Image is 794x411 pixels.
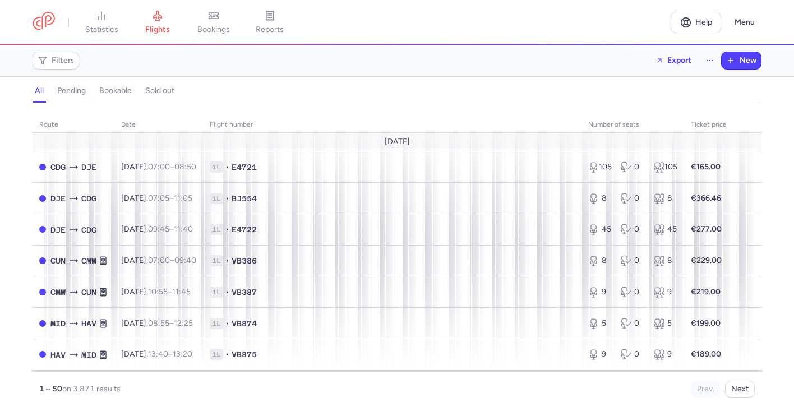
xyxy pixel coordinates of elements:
[121,224,193,234] span: [DATE],
[174,318,193,328] time: 12:25
[50,349,66,361] span: HAV
[256,25,284,35] span: reports
[232,255,257,266] span: VB386
[684,117,733,133] th: Ticket price
[232,224,257,235] span: E4722
[667,56,691,64] span: Export
[145,86,174,96] h4: sold out
[691,224,722,234] strong: €277.00
[232,349,257,360] span: VB875
[210,193,223,204] span: 1L
[148,256,170,265] time: 07:00
[210,224,223,235] span: 1L
[203,117,581,133] th: Flight number
[648,52,699,70] button: Export
[654,318,677,329] div: 5
[81,224,96,236] span: CDG
[148,287,168,297] time: 10:55
[130,10,186,35] a: flights
[722,52,761,69] button: New
[232,287,257,298] span: VB387
[225,255,229,266] span: •
[81,286,96,298] span: CUN
[210,255,223,266] span: 1L
[691,256,722,265] strong: €229.00
[173,349,192,359] time: 13:20
[148,193,169,203] time: 07:05
[148,318,193,328] span: –
[225,193,229,204] span: •
[654,161,677,173] div: 105
[145,25,170,35] span: flights
[50,255,66,267] span: CUN
[35,86,44,96] h4: all
[121,193,192,203] span: [DATE],
[174,256,196,265] time: 09:40
[99,86,132,96] h4: bookable
[148,349,192,359] span: –
[621,161,644,173] div: 0
[57,86,86,96] h4: pending
[174,224,193,234] time: 11:40
[621,287,644,298] div: 0
[232,193,257,204] span: BJ554
[671,12,721,33] a: Help
[225,318,229,329] span: •
[210,287,223,298] span: 1L
[148,349,168,359] time: 13:40
[654,255,677,266] div: 8
[621,255,644,266] div: 0
[621,193,644,204] div: 0
[81,192,96,205] span: CDG
[33,12,55,33] a: CitizenPlane red outlined logo
[121,287,191,297] span: [DATE],
[174,193,192,203] time: 11:05
[654,287,677,298] div: 9
[114,117,203,133] th: date
[121,256,196,265] span: [DATE],
[691,318,721,328] strong: €199.00
[225,349,229,360] span: •
[691,287,721,297] strong: €219.00
[50,286,66,298] span: CMW
[33,52,79,69] button: Filters
[50,224,66,236] span: DJE
[621,224,644,235] div: 0
[172,287,191,297] time: 11:45
[588,318,612,329] div: 5
[232,318,257,329] span: VB874
[654,349,677,360] div: 9
[197,25,230,35] span: bookings
[121,162,196,172] span: [DATE],
[148,318,169,328] time: 08:55
[581,117,684,133] th: number of seats
[81,349,96,361] span: MID
[588,224,612,235] div: 45
[725,381,755,398] button: Next
[691,381,721,398] button: Prev.
[588,287,612,298] div: 9
[588,349,612,360] div: 9
[621,349,644,360] div: 0
[148,224,169,234] time: 09:45
[73,10,130,35] a: statistics
[242,10,298,35] a: reports
[225,287,229,298] span: •
[695,18,712,26] span: Help
[39,384,62,394] strong: 1 – 50
[588,255,612,266] div: 8
[62,384,121,394] span: on 3,871 results
[33,117,114,133] th: route
[121,349,192,359] span: [DATE],
[740,56,756,65] span: New
[121,318,193,328] span: [DATE],
[225,161,229,173] span: •
[728,12,761,33] button: Menu
[148,287,191,297] span: –
[148,193,192,203] span: –
[50,161,66,173] span: CDG
[225,224,229,235] span: •
[691,349,721,359] strong: €189.00
[81,255,96,267] span: CMW
[148,224,193,234] span: –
